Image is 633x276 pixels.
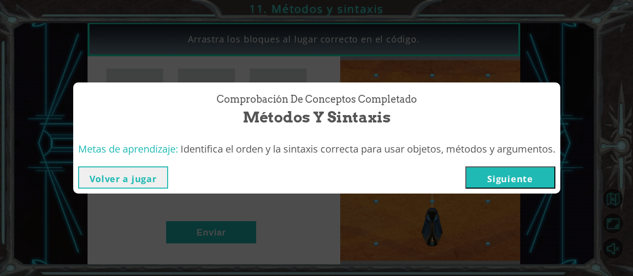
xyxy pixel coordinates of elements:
[243,107,391,128] span: Métodos y sintaxis
[217,92,417,107] span: Comprobación de conceptos Completado
[78,166,168,189] button: Volver a jugar
[78,142,178,156] span: Metas de aprendizaje:
[181,142,555,156] span: Identifica el orden y la sintaxis correcta para usar objetos, métodos y argumentos.
[465,166,555,189] button: Siguiente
